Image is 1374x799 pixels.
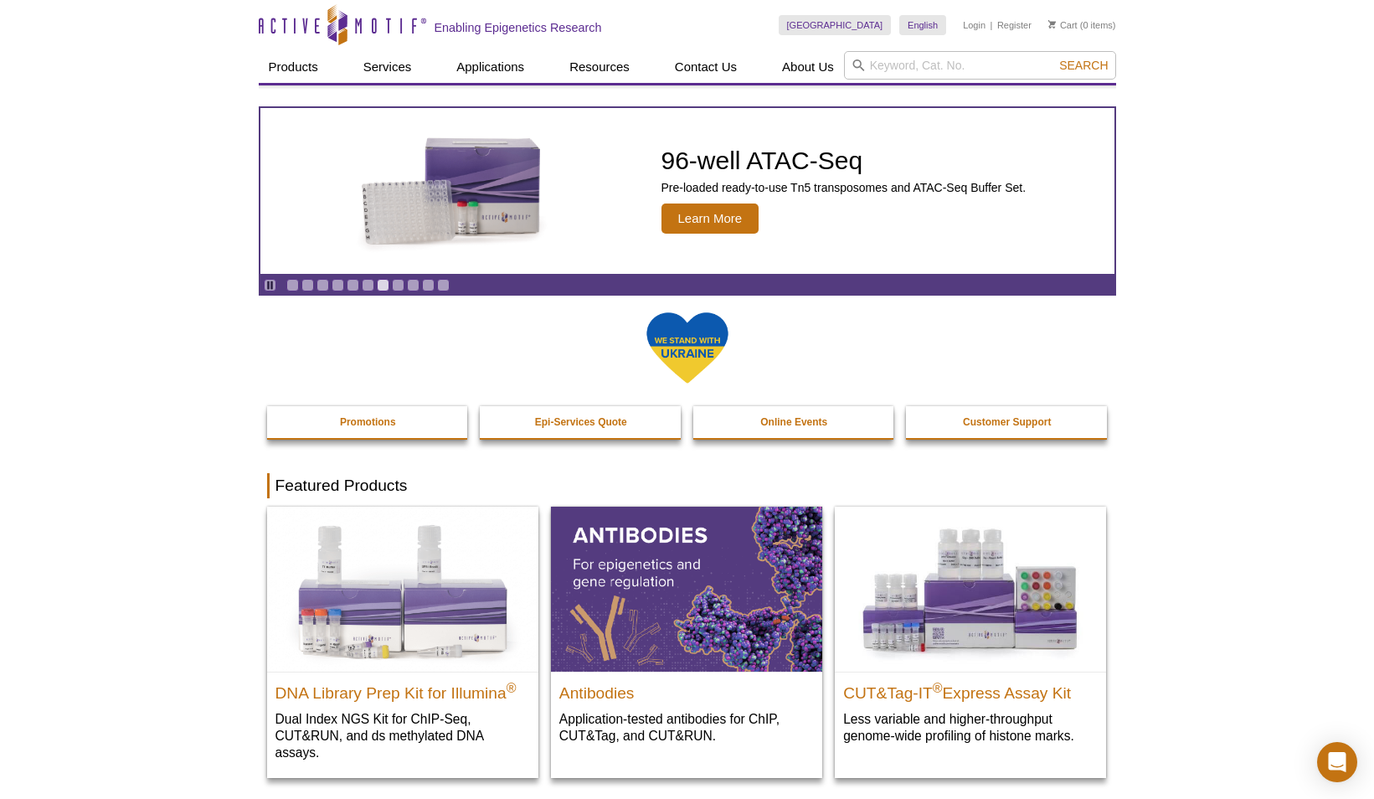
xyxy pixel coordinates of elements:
[407,279,419,291] a: Go to slide 9
[435,20,602,35] h2: Enabling Epigenetics Research
[693,406,896,438] a: Online Events
[347,128,557,254] img: Active Motif Kit photo
[392,279,404,291] a: Go to slide 8
[661,148,1027,173] h2: 96-well ATAC-Seq
[260,108,1114,274] article: 96-well ATAC-Seq
[551,507,822,760] a: All Antibodies Antibodies Application-tested antibodies for ChIP, CUT&Tag, and CUT&RUN.
[422,279,435,291] a: Go to slide 10
[267,507,538,777] a: DNA Library Prep Kit for Illumina DNA Library Prep Kit for Illumina® Dual Index NGS Kit for ChIP-...
[551,507,822,671] img: All Antibodies
[933,680,943,694] sup: ®
[446,51,534,83] a: Applications
[1048,20,1056,28] img: Your Cart
[559,710,814,745] p: Application-tested antibodies for ChIP, CUT&Tag, and CUT&RUN.
[899,15,946,35] a: English
[963,416,1051,428] strong: Customer Support
[267,473,1108,498] h2: Featured Products
[535,416,627,428] strong: Epi-Services Quote
[835,507,1106,760] a: CUT&Tag-IT® Express Assay Kit CUT&Tag-IT®Express Assay Kit Less variable and higher-throughput ge...
[275,677,530,702] h2: DNA Library Prep Kit for Illumina
[665,51,747,83] a: Contact Us
[559,51,640,83] a: Resources
[507,680,517,694] sup: ®
[1317,742,1357,782] div: Open Intercom Messenger
[347,279,359,291] a: Go to slide 5
[332,279,344,291] a: Go to slide 4
[267,406,470,438] a: Promotions
[301,279,314,291] a: Go to slide 2
[661,204,759,234] span: Learn More
[661,180,1027,195] p: Pre-loaded ready-to-use Tn5 transposomes and ATAC-Seq Buffer Set.
[1054,58,1113,73] button: Search
[259,51,328,83] a: Products
[963,19,985,31] a: Login
[1048,19,1078,31] a: Cart
[286,279,299,291] a: Go to slide 1
[646,311,729,385] img: We Stand With Ukraine
[835,507,1106,671] img: CUT&Tag-IT® Express Assay Kit
[843,710,1098,745] p: Less variable and higher-throughput genome-wide profiling of histone marks​.
[843,677,1098,702] h2: CUT&Tag-IT Express Assay Kit
[362,279,374,291] a: Go to slide 6
[353,51,422,83] a: Services
[772,51,844,83] a: About Us
[377,279,389,291] a: Go to slide 7
[267,507,538,671] img: DNA Library Prep Kit for Illumina
[779,15,892,35] a: [GEOGRAPHIC_DATA]
[559,677,814,702] h2: Antibodies
[760,416,827,428] strong: Online Events
[1059,59,1108,72] span: Search
[906,406,1109,438] a: Customer Support
[480,406,682,438] a: Epi-Services Quote
[316,279,329,291] a: Go to slide 3
[1048,15,1116,35] li: (0 items)
[264,279,276,291] a: Toggle autoplay
[260,108,1114,274] a: Active Motif Kit photo 96-well ATAC-Seq Pre-loaded ready-to-use Tn5 transposomes and ATAC-Seq Buf...
[844,51,1116,80] input: Keyword, Cat. No.
[991,15,993,35] li: |
[997,19,1032,31] a: Register
[437,279,450,291] a: Go to slide 11
[340,416,396,428] strong: Promotions
[275,710,530,761] p: Dual Index NGS Kit for ChIP-Seq, CUT&RUN, and ds methylated DNA assays.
